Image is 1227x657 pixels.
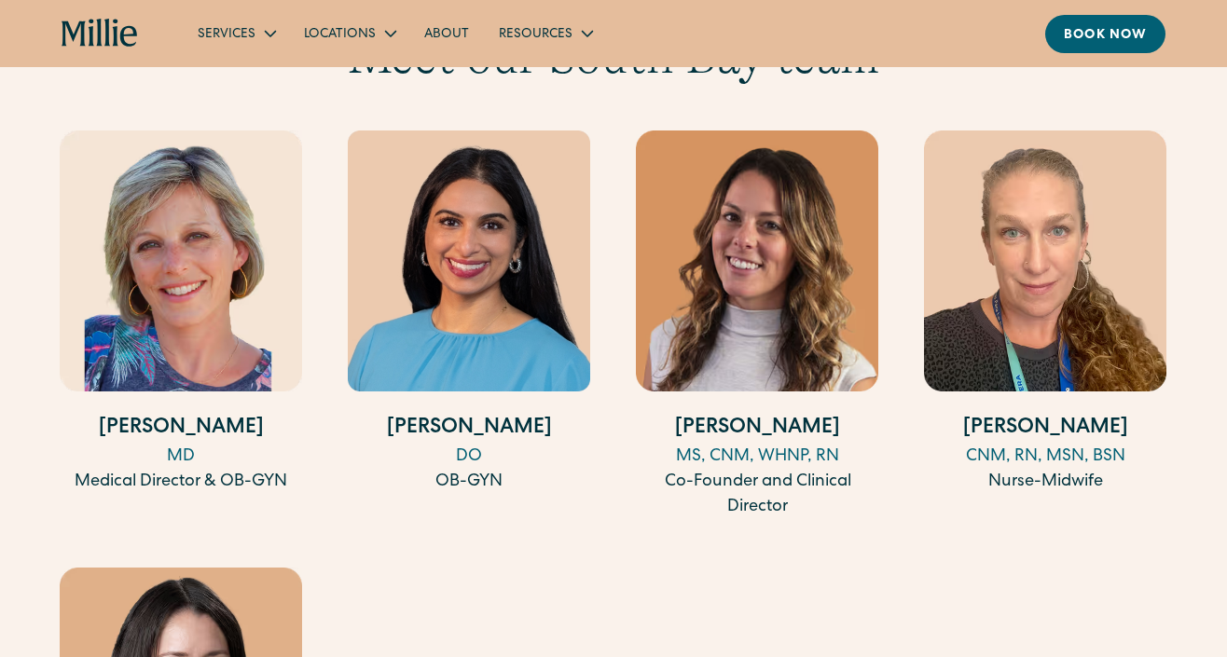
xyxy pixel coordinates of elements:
[62,19,138,48] a: home
[924,445,1166,470] div: CNM, RN, MSN, BSN
[409,18,484,48] a: About
[636,414,879,445] h4: [PERSON_NAME]
[198,25,255,45] div: Services
[636,130,879,520] a: [PERSON_NAME]MS, CNM, WHNP, RNCo-Founder and Clinical Director
[1064,26,1147,46] div: Book now
[60,130,302,495] a: [PERSON_NAME]MDMedical Director & OB-GYN
[183,18,289,48] div: Services
[348,445,590,470] div: DO
[289,18,409,48] div: Locations
[60,470,302,495] div: Medical Director & OB-GYN
[924,470,1166,495] div: Nurse-Midwife
[348,414,590,445] h4: [PERSON_NAME]
[924,414,1166,445] h4: [PERSON_NAME]
[60,414,302,445] h4: [PERSON_NAME]
[484,18,606,48] div: Resources
[348,470,590,495] div: OB-GYN
[499,25,572,45] div: Resources
[304,25,376,45] div: Locations
[348,130,590,495] a: [PERSON_NAME]DOOB-GYN
[636,470,879,520] div: Co-Founder and Clinical Director
[1045,15,1165,53] a: Book now
[636,445,879,470] div: MS, CNM, WHNP, RN
[924,130,1166,495] a: [PERSON_NAME]CNM, RN, MSN, BSNNurse-Midwife
[60,445,302,470] div: MD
